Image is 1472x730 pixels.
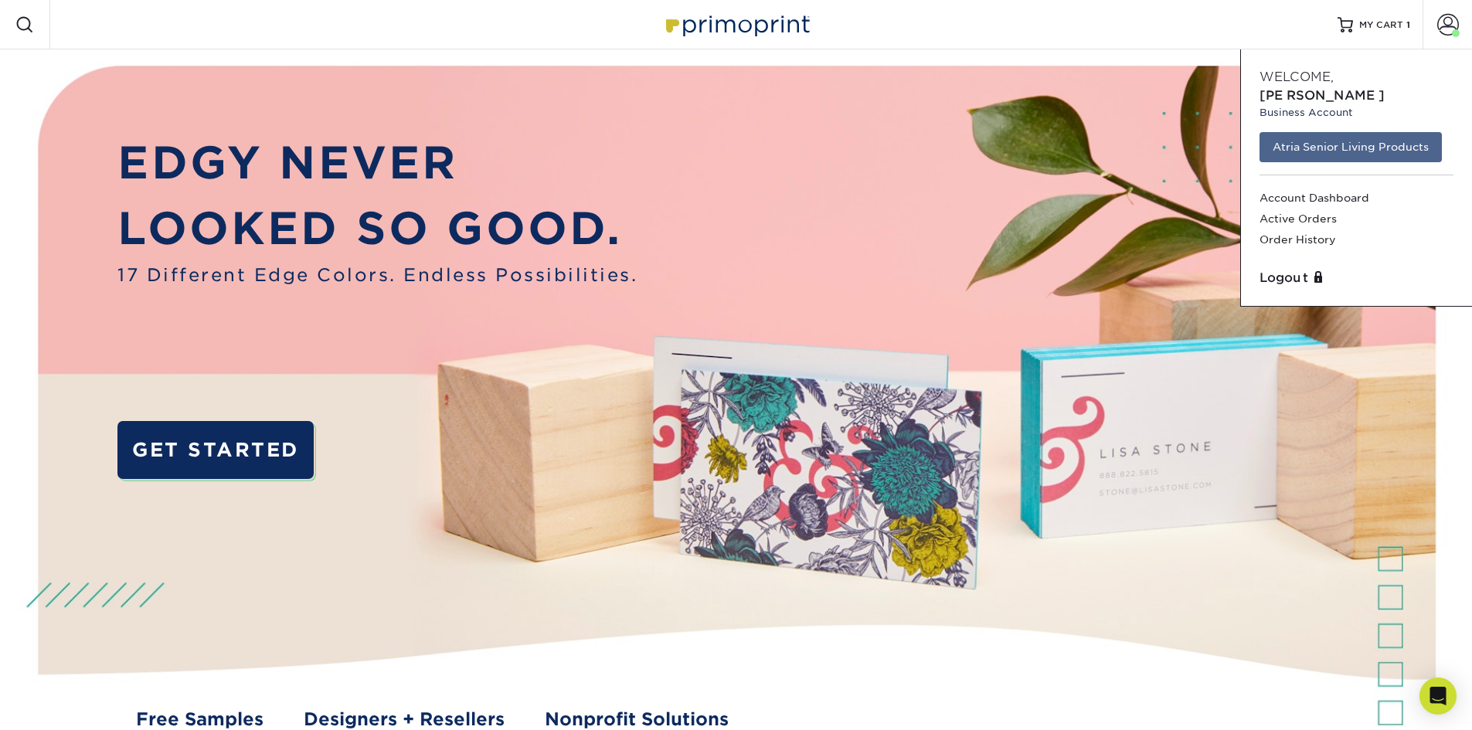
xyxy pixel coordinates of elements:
[1260,88,1385,103] span: [PERSON_NAME]
[1260,105,1453,120] small: Business Account
[117,421,313,479] a: GET STARTED
[1419,677,1457,715] div: Open Intercom Messenger
[1260,269,1453,287] a: Logout
[1260,132,1442,161] a: Atria Senior Living Products
[1359,19,1403,32] span: MY CART
[1260,209,1453,229] a: Active Orders
[1260,229,1453,250] a: Order History
[1260,188,1453,209] a: Account Dashboard
[659,8,814,41] img: Primoprint
[117,195,637,262] p: LOOKED SO GOOD.
[1260,70,1334,84] span: Welcome,
[1406,19,1410,30] span: 1
[117,262,637,288] span: 17 Different Edge Colors. Endless Possibilities.
[117,130,637,196] p: EDGY NEVER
